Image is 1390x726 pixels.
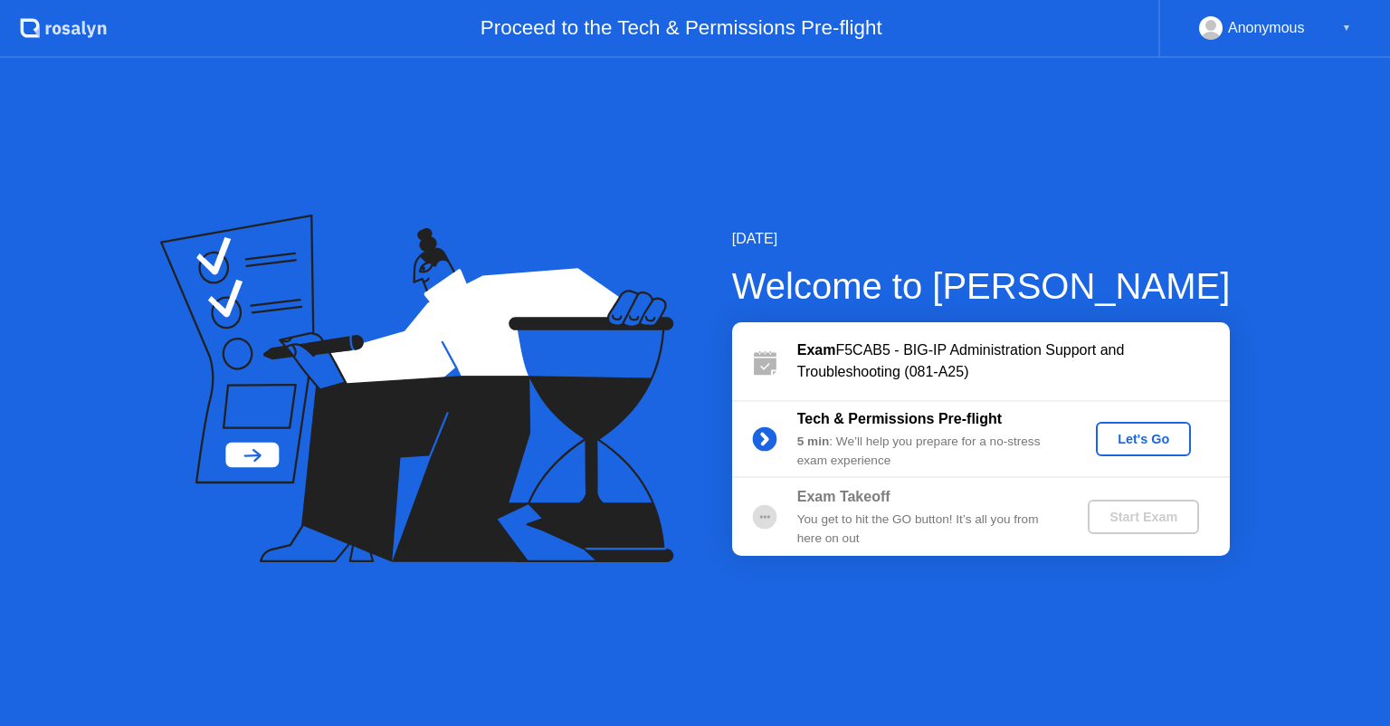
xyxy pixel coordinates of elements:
div: You get to hit the GO button! It’s all you from here on out [797,511,1058,548]
div: Anonymous [1228,16,1305,40]
button: Start Exam [1088,500,1199,534]
div: [DATE] [732,228,1231,250]
b: Exam Takeoff [797,489,890,504]
b: Tech & Permissions Pre-flight [797,411,1002,426]
div: F5CAB5 - BIG-IP Administration Support and Troubleshooting (081-A25) [797,339,1230,383]
div: Welcome to [PERSON_NAME] [732,259,1231,313]
div: ▼ [1342,16,1351,40]
div: Let's Go [1103,432,1184,446]
button: Let's Go [1096,422,1191,456]
b: 5 min [797,435,830,448]
div: Start Exam [1095,510,1192,524]
div: : We’ll help you prepare for a no-stress exam experience [797,433,1058,470]
b: Exam [797,342,836,358]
